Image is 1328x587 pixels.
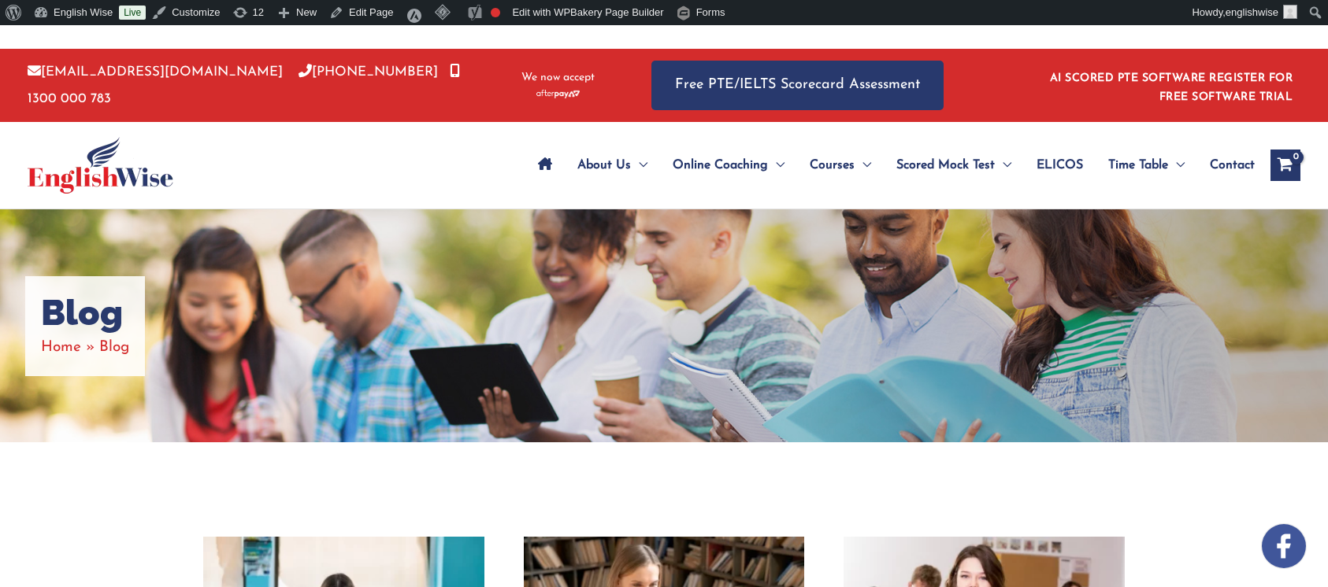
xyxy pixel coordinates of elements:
[896,138,995,193] span: Scored Mock Test
[660,138,797,193] a: Online CoachingMenu Toggle
[1037,138,1083,193] span: ELICOS
[525,138,1255,193] nav: Site Navigation: Main Menu
[119,6,146,20] a: Live
[1283,5,1297,19] img: ashok kumar
[521,70,595,86] span: We now accept
[1226,6,1278,18] span: englishwise
[884,138,1024,193] a: Scored Mock TestMenu Toggle
[631,138,647,193] span: Menu Toggle
[577,138,631,193] span: About Us
[1096,138,1197,193] a: Time TableMenu Toggle
[1210,138,1255,193] span: Contact
[28,137,173,194] img: cropped-ew-logo
[565,138,660,193] a: About UsMenu Toggle
[768,138,785,193] span: Menu Toggle
[1262,524,1306,568] img: white-facebook.png
[1024,138,1096,193] a: ELICOS
[41,340,81,355] a: Home
[41,292,129,334] h1: Blog
[1197,138,1255,193] a: Contact
[99,340,129,355] span: Blog
[1041,60,1300,111] aside: Header Widget 1
[1108,138,1168,193] span: Time Table
[797,138,884,193] a: CoursesMenu Toggle
[810,138,855,193] span: Courses
[673,138,768,193] span: Online Coaching
[41,334,129,360] nav: Breadcrumbs
[536,90,580,98] img: Afterpay-Logo
[299,65,438,79] a: [PHONE_NUMBER]
[28,65,460,105] a: 1300 000 783
[1271,150,1300,181] a: View Shopping Cart, empty
[1168,138,1185,193] span: Menu Toggle
[995,138,1011,193] span: Menu Toggle
[855,138,871,193] span: Menu Toggle
[28,65,283,79] a: [EMAIL_ADDRESS][DOMAIN_NAME]
[491,8,500,17] div: Focus keyphrase not set
[1050,72,1293,103] a: AI SCORED PTE SOFTWARE REGISTER FOR FREE SOFTWARE TRIAL
[651,61,944,110] a: Free PTE/IELTS Scorecard Assessment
